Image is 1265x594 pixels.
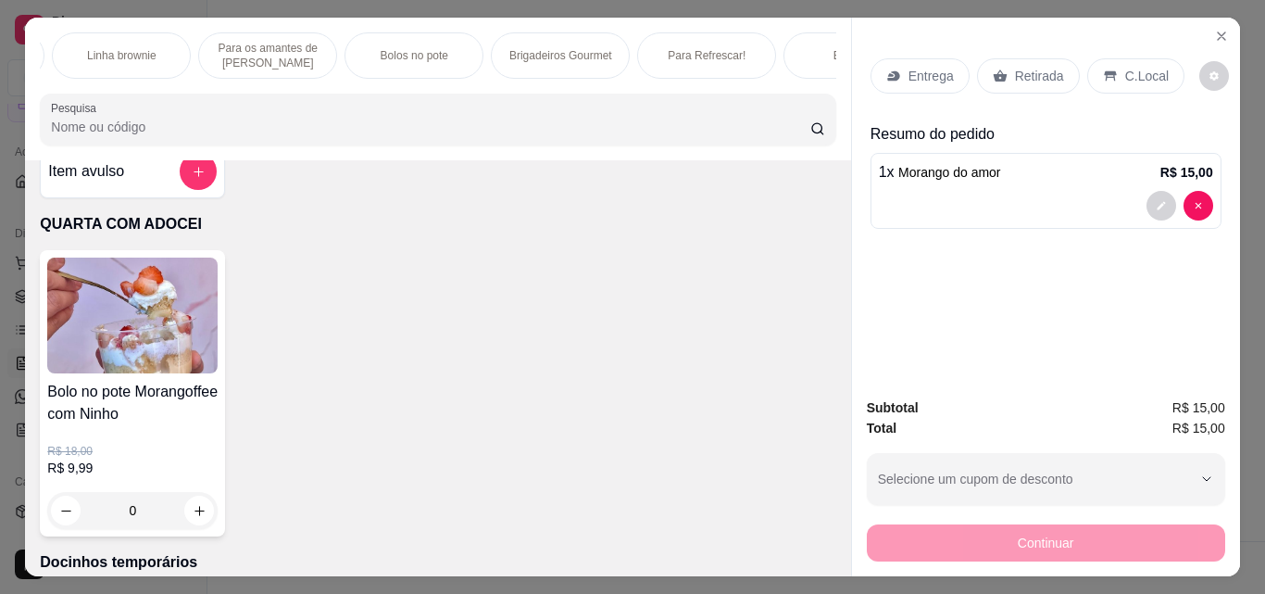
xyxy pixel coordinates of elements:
p: R$ 9,99 [47,459,218,477]
p: 1 x [879,161,1001,183]
h4: Bolo no pote Morangoffee com Ninho [47,381,218,425]
label: Pesquisa [51,100,103,116]
p: Para Refrescar! [668,48,745,63]
p: R$ 15,00 [1160,163,1213,182]
p: Entrega [908,67,954,85]
p: Brigadeiros Gourmet [509,48,612,63]
p: Resumo do pedido [870,123,1221,145]
p: QUARTA COM ADOCEI [40,213,835,235]
p: Bebidas [833,48,873,63]
p: Docinhos temporários [40,551,835,574]
span: Morango do amor [898,165,1001,180]
button: add-separate-item [180,153,217,190]
p: Retirada [1015,67,1064,85]
h4: Item avulso [48,160,124,183]
input: Pesquisa [51,118,810,136]
p: C.Local [1125,67,1169,85]
button: decrease-product-quantity [1146,191,1176,221]
p: Bolos no pote [381,48,448,63]
p: R$ 18,00 [47,444,218,459]
span: R$ 15,00 [1172,398,1225,418]
strong: Total [867,421,896,436]
p: Linha brownie [87,48,157,63]
strong: Subtotal [867,400,919,415]
button: increase-product-quantity [184,496,214,525]
button: decrease-product-quantity [1199,61,1229,91]
button: Selecione um cupom de desconto [867,453,1225,505]
span: R$ 15,00 [1172,418,1225,438]
button: decrease-product-quantity [1184,191,1213,221]
p: Para os amantes de [PERSON_NAME] [214,41,321,70]
button: Close [1207,21,1236,51]
img: product-image [47,258,218,373]
button: decrease-product-quantity [51,496,81,525]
